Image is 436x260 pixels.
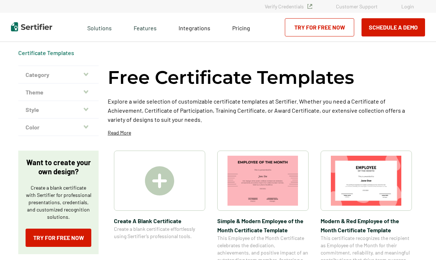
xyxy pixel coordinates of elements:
a: Login [401,3,414,9]
button: Style [18,101,99,119]
span: Pricing [232,24,250,31]
span: Certificate Templates [18,49,74,57]
p: Want to create your own design? [26,158,91,176]
span: Create A Blank Certificate [114,216,205,225]
img: Modern & Red Employee of the Month Certificate Template [331,156,402,206]
a: Verify Credentials [265,3,312,9]
a: Customer Support [336,3,378,9]
p: Explore a wide selection of customizable certificate templates at Sertifier. Whether you need a C... [108,97,418,124]
p: Read More [108,129,131,136]
a: Pricing [232,23,250,32]
button: Theme [18,84,99,101]
div: Breadcrumb [18,49,74,57]
span: Create a blank certificate effortlessly using Sertifier’s professional tools. [114,225,205,240]
span: Solutions [87,23,112,32]
span: Features [134,23,157,32]
a: Try for Free Now [285,18,354,36]
span: Simple & Modern Employee of the Month Certificate Template [217,216,309,234]
p: Create a blank certificate with Sertifier for professional presentations, credentials, and custom... [26,184,91,221]
h1: Free Certificate Templates [108,66,354,89]
span: Integrations [179,24,210,31]
a: Try for Free Now [26,229,91,247]
img: Create A Blank Certificate [145,166,174,195]
img: Simple & Modern Employee of the Month Certificate Template [227,156,298,206]
img: Sertifier | Digital Credentialing Platform [11,22,52,31]
span: Modern & Red Employee of the Month Certificate Template [321,216,412,234]
a: Integrations [179,23,210,32]
button: Category [18,66,99,84]
a: Certificate Templates [18,49,74,56]
img: Verified [307,4,312,9]
button: Color [18,119,99,136]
